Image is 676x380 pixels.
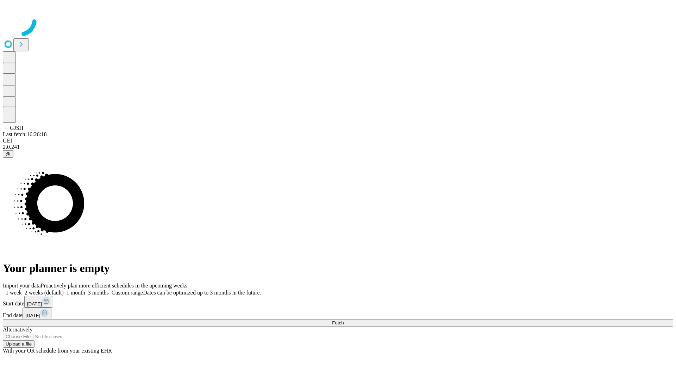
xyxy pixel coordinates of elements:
[3,144,673,150] div: 2.0.241
[10,125,23,131] span: GJSH
[27,301,42,306] span: [DATE]
[41,283,189,289] span: Proactively plan more efficient schedules in the upcoming weeks.
[6,290,22,296] span: 1 week
[6,151,11,157] span: @
[25,290,64,296] span: 2 weeks (default)
[3,327,32,332] span: Alternatively
[3,308,673,319] div: End date
[3,150,13,158] button: @
[3,283,41,289] span: Import your data
[143,290,261,296] span: Dates can be optimized up to 3 months in the future.
[3,348,112,354] span: With your OR schedule from your existing EHR
[88,290,109,296] span: 3 months
[3,262,673,275] h1: Your planner is empty
[23,308,51,319] button: [DATE]
[3,319,673,327] button: Fetch
[3,296,673,308] div: Start date
[3,131,47,137] span: Last fetch: 16:26:18
[112,290,143,296] span: Custom range
[67,290,85,296] span: 1 month
[3,340,35,348] button: Upload a file
[332,320,344,325] span: Fetch
[25,313,40,318] span: [DATE]
[3,138,673,144] div: GEI
[24,296,53,308] button: [DATE]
